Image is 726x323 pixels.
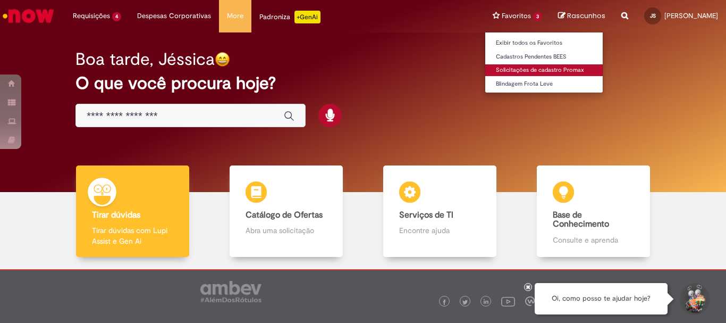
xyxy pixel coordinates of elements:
[137,11,211,21] span: Despesas Corporativas
[678,283,710,315] button: Iniciar Conversa de Suporte
[567,11,605,21] span: Rascunhos
[485,37,603,49] a: Exibir todos os Favoritos
[246,225,326,236] p: Abra uma solicitação
[525,296,535,306] img: logo_footer_workplace.png
[485,32,603,93] ul: Favoritos
[553,235,634,245] p: Consulte e aprenda
[73,11,110,21] span: Requisições
[502,11,531,21] span: Favoritos
[399,210,453,220] b: Serviços de TI
[215,52,230,67] img: happy-face.png
[553,210,609,230] b: Base de Conhecimento
[200,281,261,302] img: logo_footer_ambev_rotulo_gray.png
[259,11,320,23] div: Padroniza
[442,300,447,305] img: logo_footer_facebook.png
[485,51,603,63] a: Cadastros Pendentes BEES
[501,294,515,308] img: logo_footer_youtube.png
[75,74,651,93] h2: O que você procura hoje?
[484,299,489,305] img: logo_footer_linkedin.png
[462,300,468,305] img: logo_footer_twitter.png
[664,11,718,20] span: [PERSON_NAME]
[533,12,542,21] span: 3
[363,165,517,258] a: Serviços de TI Encontre ajuda
[535,283,668,314] div: Oi, como posso te ajudar hoje?
[399,225,480,236] p: Encontre ajuda
[112,12,121,21] span: 4
[485,78,603,90] a: Blindagem Frota Leve
[517,165,670,258] a: Base de Conhecimento Consulte e aprenda
[485,64,603,76] a: Solicitações de cadastro Promax
[92,210,140,220] b: Tirar dúvidas
[1,5,56,27] img: ServiceNow
[650,12,656,19] span: JS
[227,11,243,21] span: More
[246,210,323,220] b: Catálogo de Ofertas
[75,50,215,69] h2: Boa tarde, Jéssica
[209,165,363,258] a: Catálogo de Ofertas Abra uma solicitação
[294,11,320,23] p: +GenAi
[56,165,209,258] a: Tirar dúvidas Tirar dúvidas com Lupi Assist e Gen Ai
[558,11,605,21] a: Rascunhos
[92,225,173,246] p: Tirar dúvidas com Lupi Assist e Gen Ai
